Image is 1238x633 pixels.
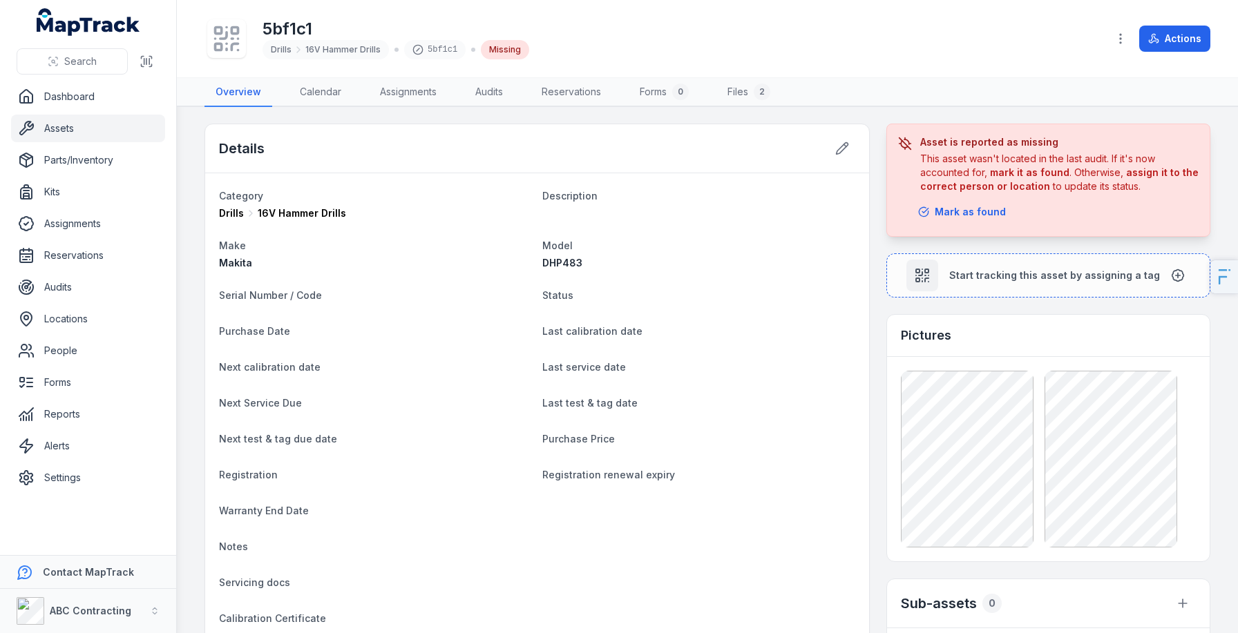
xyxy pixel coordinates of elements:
a: Calendar [289,78,352,107]
div: 2 [754,84,770,100]
span: Makita [219,257,252,269]
strong: ABC Contracting [50,605,131,616]
span: Warranty End Date [219,505,309,516]
span: Make [219,240,246,251]
span: Purchase Price [542,433,615,445]
div: 0 [672,84,689,100]
div: 0 [982,594,1002,613]
span: Serial Number / Code [219,289,322,301]
div: Missing [481,40,529,59]
a: Assignments [369,78,448,107]
span: Category [219,190,263,202]
span: Notes [219,541,248,552]
strong: mark it as found [990,166,1069,178]
a: Alerts [11,432,165,460]
button: Search [17,48,128,75]
span: Purchase Date [219,325,290,337]
span: Last service date [542,361,626,373]
strong: Contact MapTrack [43,566,134,578]
a: Settings [11,464,165,491]
a: MapTrack [37,8,140,36]
span: Next Service Due [219,397,302,409]
a: Assets [11,115,165,142]
div: 5bf1c1 [404,40,466,59]
a: Forms0 [629,78,700,107]
span: Last calibration date [542,325,642,337]
span: Registration renewal expiry [542,469,675,480]
a: Locations [11,305,165,333]
span: 16V Hammer Drills [305,44,381,55]
span: Search [64,55,97,68]
a: People [11,337,165,364]
h3: Asset is reported as missing [920,135,1199,149]
a: Reservations [11,242,165,269]
span: Registration [219,469,278,480]
a: Files2 [716,78,781,107]
button: Mark as found [909,199,1015,225]
span: Model [542,240,573,251]
a: Audits [11,273,165,301]
span: Description [542,190,598,202]
a: Audits [464,78,514,107]
span: Next calibration date [219,361,321,373]
h3: Pictures [901,326,951,345]
span: DHP483 [542,257,582,269]
span: Drills [271,44,292,55]
a: Reservations [531,78,612,107]
a: Forms [11,369,165,396]
span: 16V Hammer Drills [258,206,346,220]
div: This asset wasn't located in the last audit. If it's now accounted for, . Otherwise, to update it... [920,152,1199,193]
h2: Sub-assets [901,594,977,613]
a: Assignments [11,210,165,237]
a: Reports [11,400,165,428]
span: Next test & tag due date [219,433,337,445]
h2: Details [219,139,265,158]
span: Calibration Certificate [219,612,326,624]
span: Drills [219,206,244,220]
a: Parts/Inventory [11,146,165,174]
a: Overview [204,78,272,107]
span: Last test & tag date [542,397,638,409]
button: Start tracking this asset by assigning a tag [886,253,1210,298]
button: Actions [1139,26,1210,52]
a: Dashboard [11,83,165,110]
h1: 5bf1c1 [263,18,529,40]
span: Servicing docs [219,576,290,588]
a: Kits [11,178,165,206]
span: Start tracking this asset by assigning a tag [949,269,1160,282]
span: Status [542,289,573,301]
